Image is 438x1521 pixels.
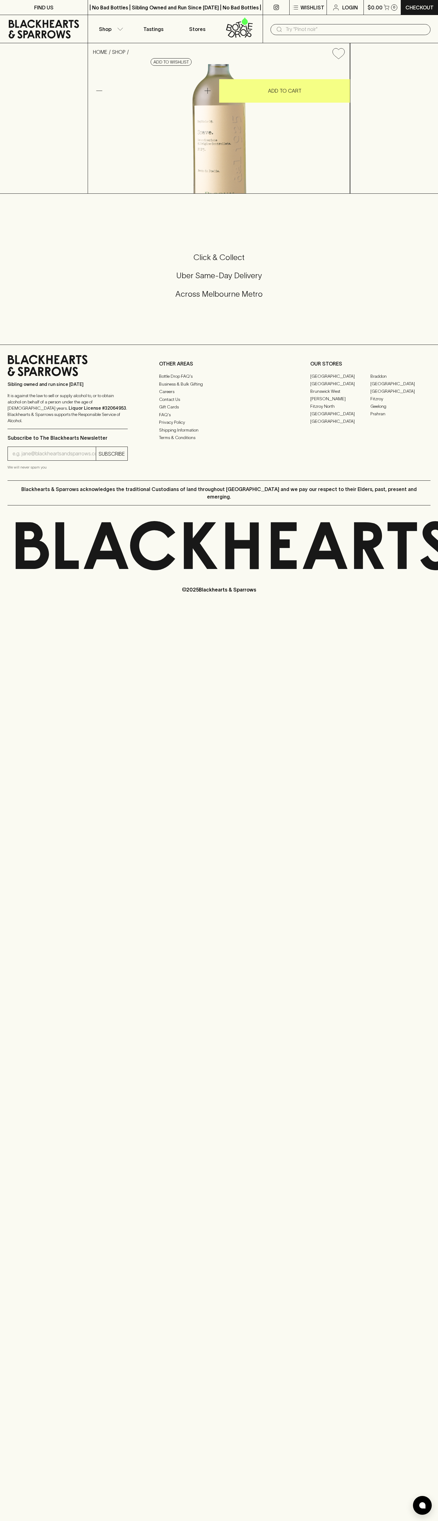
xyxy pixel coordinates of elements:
p: It is against the law to sell or supply alcohol to, or to obtain alcohol on behalf of a person un... [8,392,128,424]
a: Careers [159,388,279,396]
button: SUBSCRIBE [96,447,127,460]
a: [GEOGRAPHIC_DATA] [370,387,430,395]
p: Stores [189,25,205,33]
a: FAQ's [159,411,279,418]
button: Shop [88,15,132,43]
h5: Click & Collect [8,252,430,263]
p: 0 [393,6,395,9]
a: [GEOGRAPHIC_DATA] [310,372,370,380]
p: Login [342,4,358,11]
p: Shop [99,25,111,33]
h5: Uber Same-Day Delivery [8,270,430,281]
a: Contact Us [159,396,279,403]
p: ADD TO CART [268,87,301,95]
p: FIND US [34,4,54,11]
input: e.g. jane@blackheartsandsparrows.com.au [13,449,96,459]
div: Call to action block [8,227,430,332]
p: Checkout [405,4,434,11]
p: Tastings [143,25,163,33]
a: Shipping Information [159,426,279,434]
a: HOME [93,49,107,55]
a: Bottle Drop FAQ's [159,373,279,380]
input: Try "Pinot noir" [286,24,425,34]
a: Braddon [370,372,430,380]
a: Brunswick West [310,387,370,395]
a: Geelong [370,402,430,410]
button: ADD TO CART [219,79,350,103]
p: Sibling owned and run since [DATE] [8,381,128,387]
p: OTHER AREAS [159,360,279,367]
a: Gift Cards [159,403,279,411]
p: We will never spam you [8,464,128,470]
p: OUR STORES [310,360,430,367]
p: Subscribe to The Blackhearts Newsletter [8,434,128,442]
a: Fitzroy North [310,402,370,410]
a: [GEOGRAPHIC_DATA] [370,380,430,387]
h5: Across Melbourne Metro [8,289,430,299]
button: Add to wishlist [151,58,192,66]
img: 39742.png [88,64,350,193]
a: [PERSON_NAME] [310,395,370,402]
a: Stores [175,15,219,43]
p: Wishlist [301,4,324,11]
a: Privacy Policy [159,419,279,426]
p: Blackhearts & Sparrows acknowledges the traditional Custodians of land throughout [GEOGRAPHIC_DAT... [12,485,426,500]
button: Add to wishlist [330,46,347,62]
a: Fitzroy [370,395,430,402]
a: SHOP [112,49,126,55]
a: Tastings [131,15,175,43]
img: bubble-icon [419,1502,425,1508]
a: [GEOGRAPHIC_DATA] [310,380,370,387]
a: [GEOGRAPHIC_DATA] [310,417,370,425]
a: Business & Bulk Gifting [159,380,279,388]
a: Terms & Conditions [159,434,279,442]
p: SUBSCRIBE [99,450,125,458]
strong: Liquor License #32064953 [69,406,126,411]
a: Prahran [370,410,430,417]
a: [GEOGRAPHIC_DATA] [310,410,370,417]
p: $0.00 [368,4,383,11]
